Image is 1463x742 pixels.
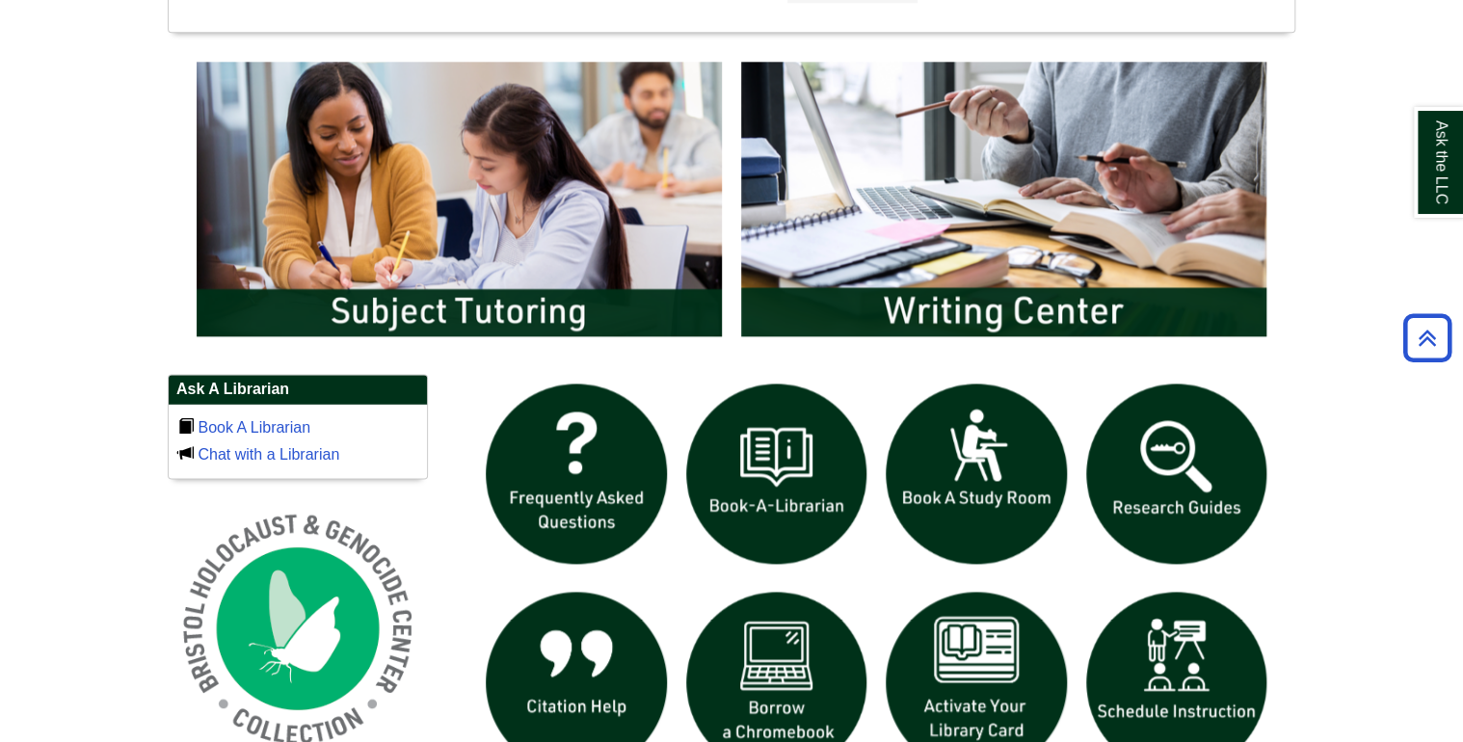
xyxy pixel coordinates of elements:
h2: Ask A Librarian [169,375,427,405]
img: Subject Tutoring Information [187,52,731,345]
div: slideshow [187,52,1276,354]
img: book a study room icon links to book a study room web page [876,374,1077,574]
a: Chat with a Librarian [198,446,339,463]
img: frequently asked questions [476,374,677,574]
img: Research Guides icon links to research guides web page [1077,374,1277,574]
img: Book a Librarian icon links to book a librarian web page [677,374,877,574]
a: Back to Top [1396,325,1458,351]
img: Writing Center Information [731,52,1276,345]
a: Book A Librarian [198,419,310,436]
